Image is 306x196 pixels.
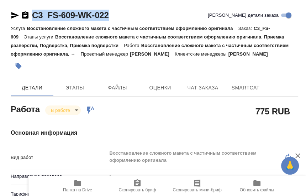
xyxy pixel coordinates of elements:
[107,176,167,196] button: Скопировать бриф
[63,187,92,192] span: Папка на Drive
[11,58,26,74] button: Добавить тэг
[227,176,287,196] button: Обновить файлы
[143,83,177,92] span: Оценки
[49,107,72,113] button: В работе
[238,26,254,31] p: Заказ:
[284,158,296,173] span: 🙏
[173,187,221,192] span: Скопировать мини-бриф
[11,11,19,20] button: Скопировать ссылку для ЯМессенджера
[167,176,227,196] button: Скопировать мини-бриф
[11,26,27,31] p: Услуга
[11,129,298,137] h4: Основная информация
[32,10,109,20] a: C3_FS-609-WK-022
[11,34,284,48] p: Восстановление сложного макета с частичным соответствием оформлению оригинала, Приемка разверстки...
[11,154,106,161] p: Вид работ
[15,83,49,92] span: Детали
[45,105,81,115] div: В работе
[81,51,130,57] p: Проектный менеджер
[118,187,156,192] span: Скопировать бриф
[208,12,279,19] span: [PERSON_NAME] детали заказа
[124,43,141,48] p: Работа
[175,51,228,57] p: Клиентские менеджеры
[228,83,263,92] span: SmartCat
[281,157,299,175] button: 🙏
[240,187,274,192] span: Обновить файлы
[130,51,175,57] p: [PERSON_NAME]
[27,26,238,31] p: Восстановление сложного макета с частичным соответствием оформлению оригинала
[228,51,273,57] p: [PERSON_NAME]
[48,176,107,196] button: Папка на Drive
[11,102,40,115] h2: Работа
[11,173,106,180] p: Направление перевода
[186,83,220,92] span: Чат заказа
[255,105,290,117] h2: 775 RUB
[24,34,55,40] p: Этапы услуги
[11,43,289,57] p: Восстановление сложного макета с частичным соответствием оформлению оригинала, →
[100,83,134,92] span: Файлы
[58,83,92,92] span: Этапы
[21,11,30,20] button: Скопировать ссылку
